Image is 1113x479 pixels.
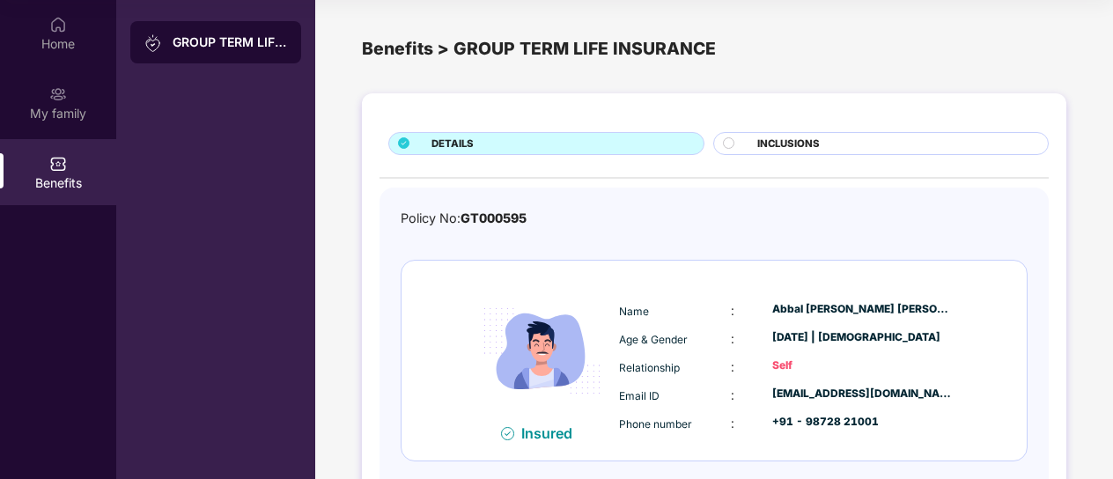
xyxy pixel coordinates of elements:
div: Abbal [PERSON_NAME] [PERSON_NAME] [772,301,954,318]
div: +91 - 98728 21001 [772,414,954,431]
img: svg+xml;base64,PHN2ZyBpZD0iQmVuZWZpdHMiIHhtbG5zPSJodHRwOi8vd3d3LnczLm9yZy8yMDAwL3N2ZyIgd2lkdGg9Ij... [49,155,67,173]
span: INCLUSIONS [757,136,820,152]
span: GT000595 [461,210,527,225]
div: Self [772,357,954,374]
img: svg+xml;base64,PHN2ZyB3aWR0aD0iMjAiIGhlaWdodD0iMjAiIHZpZXdCb3g9IjAgMCAyMCAyMCIgZmlsbD0ibm9uZSIgeG... [144,34,162,52]
span: : [731,416,734,431]
div: [DATE] | [DEMOGRAPHIC_DATA] [772,329,954,346]
span: Age & Gender [619,333,688,346]
img: svg+xml;base64,PHN2ZyB3aWR0aD0iMjAiIGhlaWdodD0iMjAiIHZpZXdCb3g9IjAgMCAyMCAyMCIgZmlsbD0ibm9uZSIgeG... [49,85,67,103]
span: : [731,359,734,374]
img: svg+xml;base64,PHN2ZyBpZD0iSG9tZSIgeG1sbnM9Imh0dHA6Ly93d3cudzMub3JnLzIwMDAvc3ZnIiB3aWR0aD0iMjAiIG... [49,16,67,33]
div: Benefits > GROUP TERM LIFE INSURANCE [362,35,1066,63]
span: : [731,331,734,346]
div: [EMAIL_ADDRESS][DOMAIN_NAME] [772,386,954,402]
span: : [731,303,734,318]
span: DETAILS [431,136,474,152]
span: : [731,387,734,402]
div: Insured [521,424,583,442]
img: svg+xml;base64,PHN2ZyB4bWxucz0iaHR0cDovL3d3dy53My5vcmcvMjAwMC9zdmciIHdpZHRoPSIxNiIgaGVpZ2h0PSIxNi... [501,427,514,440]
span: Relationship [619,361,680,374]
div: Policy No: [401,209,527,229]
span: Phone number [619,417,692,431]
span: Name [619,305,649,318]
span: Email ID [619,389,660,402]
div: GROUP TERM LIFE INSURANCE [173,33,287,51]
img: icon [469,278,614,423]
